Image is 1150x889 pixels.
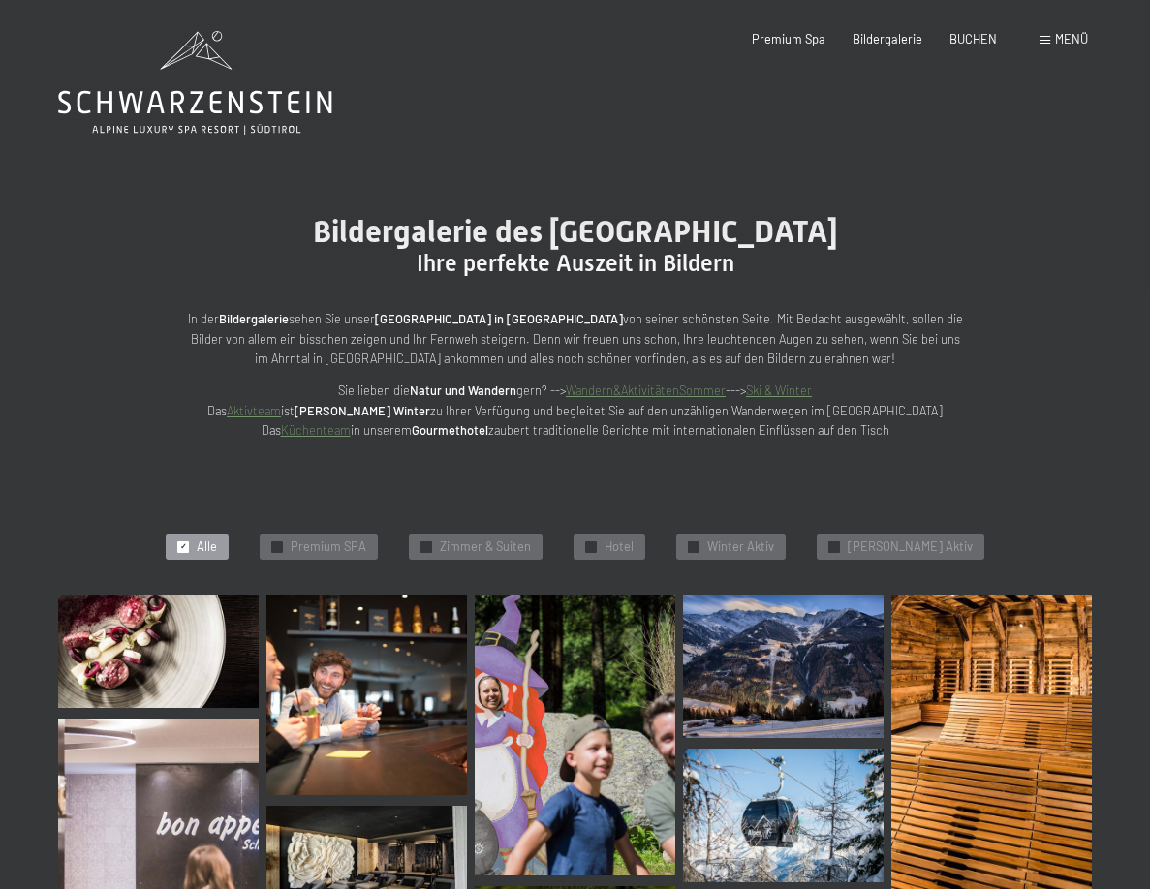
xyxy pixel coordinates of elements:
span: Ihre perfekte Auszeit in Bildern [417,250,734,277]
span: ✓ [588,541,595,552]
a: Premium Spa [752,31,825,46]
span: Zimmer & Suiten [440,538,531,556]
span: Winter Aktiv [707,538,774,556]
strong: Bildergalerie [219,311,289,326]
span: ✓ [423,541,430,552]
span: Bildergalerie des [GEOGRAPHIC_DATA] [313,213,838,250]
a: BUCHEN [949,31,997,46]
p: Sie lieben die gern? --> ---> Das ist zu Ihrer Verfügung und begleitet Sie auf den unzähligen Wan... [188,381,963,440]
a: Ski & Winter [746,383,812,398]
a: Küchenteam [281,422,351,438]
strong: [PERSON_NAME] Winter [295,403,430,418]
span: ✓ [691,541,698,552]
img: Bildergalerie [683,595,884,738]
span: Hotel [605,538,634,556]
span: Premium SPA [291,538,366,556]
span: Menü [1055,31,1088,46]
strong: Gourmethotel [412,422,488,438]
span: [PERSON_NAME] Aktiv [848,538,973,556]
img: Bildergalerie [58,595,259,707]
span: ✓ [274,541,281,552]
strong: Natur und Wandern [410,383,516,398]
p: In der sehen Sie unser von seiner schönsten Seite. Mit Bedacht ausgewählt, sollen die Bilder von ... [188,309,963,368]
a: Bildergalerie [853,31,922,46]
strong: [GEOGRAPHIC_DATA] in [GEOGRAPHIC_DATA] [375,311,623,326]
img: Bildergalerie [475,595,675,875]
span: ✓ [831,541,838,552]
img: Bildergalerie [266,595,467,795]
a: Wandern&AktivitätenSommer [566,383,726,398]
a: Aktivteam [227,403,281,418]
img: Bildergalerie [683,749,884,882]
span: Alle [197,538,217,556]
span: ✓ [180,541,187,552]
